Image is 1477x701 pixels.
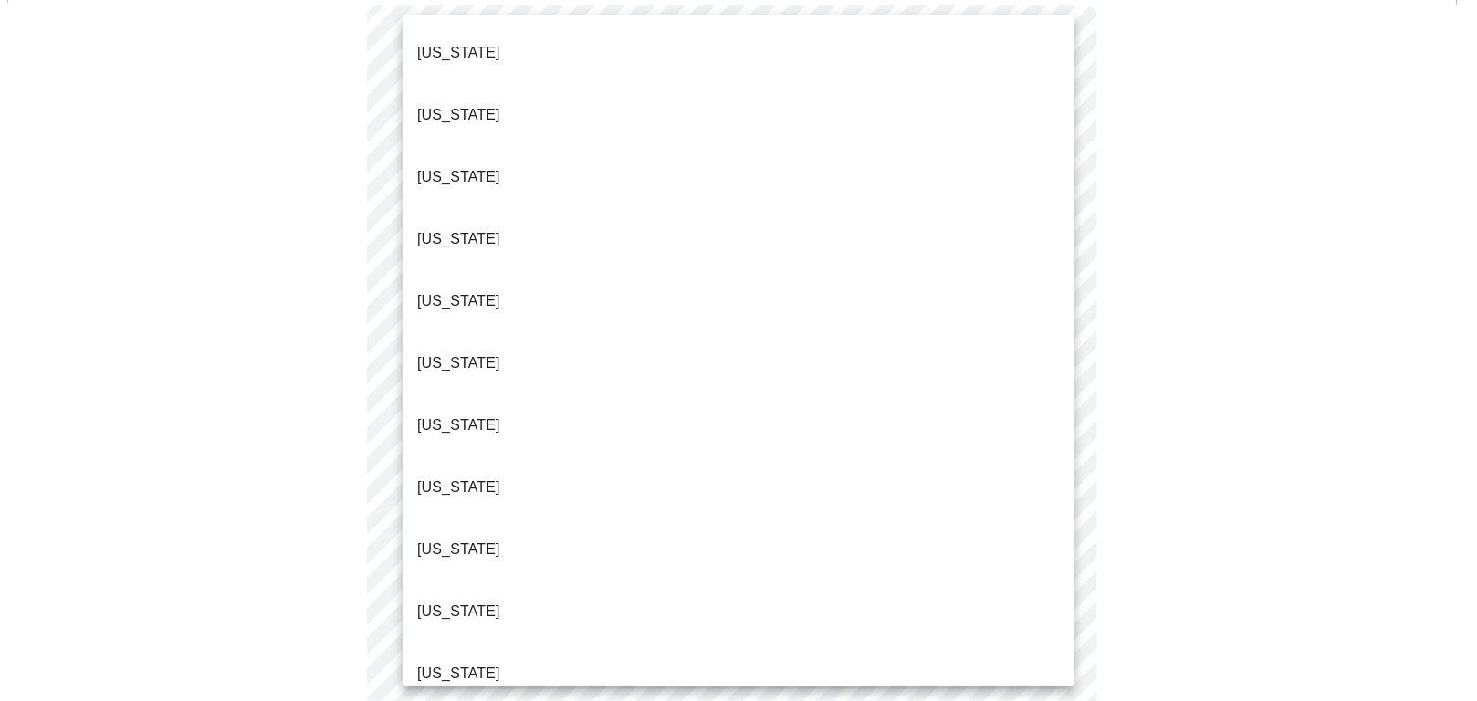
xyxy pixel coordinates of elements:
[417,104,500,126] p: [US_STATE]
[417,352,500,374] p: [US_STATE]
[417,601,500,623] p: [US_STATE]
[417,290,500,312] p: [US_STATE]
[417,476,500,498] p: [US_STATE]
[417,42,500,64] p: [US_STATE]
[417,166,500,188] p: [US_STATE]
[417,539,500,560] p: [US_STATE]
[417,414,500,436] p: [US_STATE]
[417,228,500,250] p: [US_STATE]
[417,663,500,685] p: [US_STATE]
